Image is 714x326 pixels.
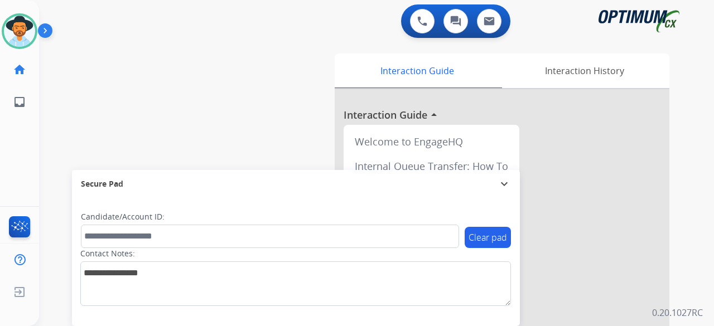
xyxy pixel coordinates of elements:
div: Internal Queue Transfer: How To [348,154,515,178]
label: Contact Notes: [80,248,135,259]
span: Secure Pad [81,178,123,189]
div: Interaction History [499,53,669,88]
mat-icon: expand_more [498,177,511,191]
div: Interaction Guide [335,53,499,88]
label: Candidate/Account ID: [81,211,165,222]
mat-icon: home [13,63,26,76]
img: avatar [4,16,35,47]
button: Clear pad [465,227,511,248]
mat-icon: inbox [13,95,26,109]
div: Welcome to EngageHQ [348,129,515,154]
p: 0.20.1027RC [652,306,703,319]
